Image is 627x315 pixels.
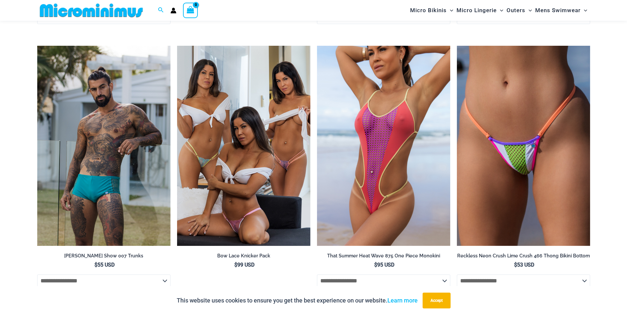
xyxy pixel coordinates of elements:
[514,262,534,268] bdi: 53 USD
[374,262,394,268] bdi: 95 USD
[457,46,590,246] img: Reckless Neon Crush Lime Crush 466 Thong
[183,3,198,18] a: View Shopping Cart, empty
[170,8,176,13] a: Account icon link
[158,6,164,14] a: Search icon link
[94,262,115,268] bdi: 55 USD
[37,253,170,259] h2: [PERSON_NAME] Show 007 Trunks
[410,2,447,19] span: Micro Bikinis
[423,293,451,308] button: Accept
[387,297,418,304] a: Learn more
[507,2,525,19] span: Outers
[177,253,310,259] h2: Bow Lace Knicker Pack
[457,46,590,246] a: Reckless Neon Crush Lime Crush 466 ThongReckless Neon Crush Lime Crush 466 Thong 01Reckless Neon ...
[317,253,450,259] h2: That Summer Heat Wave 875 One Piece Monokini
[37,253,170,261] a: [PERSON_NAME] Show 007 Trunks
[317,46,450,246] a: That Summer Heat Wave 875 One Piece Monokini 10That Summer Heat Wave 875 One Piece Monokini 12Tha...
[497,2,503,19] span: Menu Toggle
[457,253,590,259] h2: Reckless Neon Crush Lime Crush 466 Thong Bikini Bottom
[457,2,497,19] span: Micro Lingerie
[37,46,170,246] a: Byron Jade Show 007 Trunks 08Byron Jade Show 007 Trunks 09Byron Jade Show 007 Trunks 09
[317,46,450,246] img: That Summer Heat Wave 875 One Piece Monokini 10
[177,296,418,305] p: This website uses cookies to ensure you get the best experience on our website.
[94,262,97,268] span: $
[514,262,517,268] span: $
[455,2,505,19] a: Micro LingerieMenu ToggleMenu Toggle
[505,2,534,19] a: OutersMenu ToggleMenu Toggle
[37,46,170,246] img: Byron Jade Show 007 Trunks 08
[581,2,587,19] span: Menu Toggle
[177,46,310,246] a: Bow Lace Knicker PackBow Lace Mint Multi 601 Thong 03Bow Lace Mint Multi 601 Thong 03
[457,253,590,261] a: Reckless Neon Crush Lime Crush 466 Thong Bikini Bottom
[447,2,453,19] span: Menu Toggle
[408,2,455,19] a: Micro BikinisMenu ToggleMenu Toggle
[525,2,532,19] span: Menu Toggle
[234,262,254,268] bdi: 99 USD
[535,2,581,19] span: Mens Swimwear
[177,253,310,261] a: Bow Lace Knicker Pack
[374,262,377,268] span: $
[407,1,590,20] nav: Site Navigation
[37,3,145,18] img: MM SHOP LOGO FLAT
[177,46,310,246] img: Bow Lace Mint Multi 601 Thong 03
[234,262,237,268] span: $
[534,2,589,19] a: Mens SwimwearMenu ToggleMenu Toggle
[317,253,450,261] a: That Summer Heat Wave 875 One Piece Monokini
